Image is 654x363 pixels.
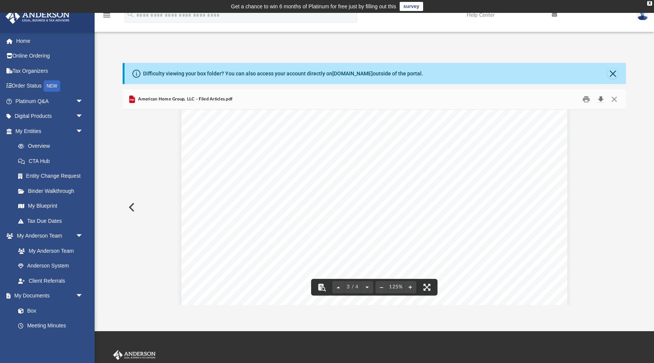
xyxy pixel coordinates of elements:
span: arrow_drop_down [76,228,91,244]
a: Platinum Q&Aarrow_drop_down [5,94,95,109]
div: Preview [123,89,626,305]
a: My Entitiesarrow_drop_down [5,124,95,139]
a: Forms Library [11,333,87,348]
span: [PERSON_NAME] REGISTERED AGENTS [229,182,377,190]
a: Binder Walkthrough [11,183,95,199]
a: Online Ordering [5,49,95,64]
img: Anderson Advisors Platinum Portal [112,350,157,360]
img: Anderson Advisors Platinum Portal [3,9,72,24]
div: Get a chance to win 6 months of Platinum for free just by filling out this [231,2,396,11]
a: menu [102,14,111,20]
div: Document Viewer [123,110,626,305]
span: , whose registered office is located at [358,182,482,190]
span: American Home Group, LLC [207,200,308,207]
a: Box [11,303,87,318]
a: My Blueprint [11,199,91,214]
span: arrow_drop_down [76,109,91,124]
button: Zoom out [375,279,388,296]
img: User Pic [637,9,648,20]
span: arrow_drop_down [76,94,91,109]
div: Difficulty viewing your box folder? You can also access your account directly on outside of the p... [143,70,423,78]
button: Close [607,68,618,79]
a: My Anderson Team [11,243,87,258]
span: and has certified they are in compliance with the requirements of [310,200,526,207]
a: Anderson System [11,258,91,274]
a: My Documentsarrow_drop_down [5,288,91,304]
a: Tax Due Dates [11,213,95,228]
span: [DATE] [452,271,472,278]
span: Date: [431,272,447,278]
span: I have obtained a signed and dated statement by the registered agent in which they [229,227,508,235]
span: W.S. [PHONE_NUMBER] through W.S. [PHONE_NUMBER]. [207,208,414,216]
div: close [647,1,652,6]
button: Enter fullscreen [419,279,435,296]
span: arrow_drop_down [76,124,91,139]
span: , voluntarily consented to serve as the registered agent for [336,191,530,199]
div: File preview [123,110,626,305]
a: My Anderson Teamarrow_drop_down [5,228,91,244]
a: Order StatusNEW [5,78,95,94]
button: Previous page [332,279,344,296]
div: Current zoom level [388,285,404,289]
a: Client Referrals [11,273,91,288]
div: NEW [44,80,60,92]
span: Organizer [265,300,294,307]
span: [STREET_ADDRESS] [207,191,284,199]
span: Title: [209,300,222,307]
button: Download [594,93,607,105]
i: menu [102,11,111,20]
span: Signature: [207,271,238,278]
span: [PERSON_NAME] [265,286,321,293]
a: Overview [11,139,95,154]
a: Tax Organizers [5,63,95,78]
span: 3 / 4 [344,285,361,289]
a: Entity Change Request [11,169,95,184]
span: arrow_drop_down [76,288,91,304]
i: search [126,10,135,19]
span: Consent to Appointment by Registered Agent [277,152,467,160]
span: 1716 Capitol [484,182,529,190]
a: [DOMAIN_NAME] [332,70,373,77]
button: Previous File [123,197,139,218]
button: Close [607,93,621,105]
span: Print Name: [207,286,240,293]
span: voluntarily consent to appointment for this entity. [207,236,369,244]
span: [PERSON_NAME] [265,272,338,281]
button: Print [579,93,594,105]
a: survey [400,2,423,11]
a: Home [5,33,95,49]
button: Toggle findbar [313,279,330,296]
a: Meeting Minutes [11,318,91,333]
span: Ph. [PHONE_NUMBER] [492,107,561,114]
button: 3 / 4 [344,279,361,296]
span: American Home Group, LLC - Filed Articles.pdf [137,96,232,103]
a: Digital Productsarrow_drop_down [5,109,95,124]
button: Next page [361,279,373,296]
a: CTA Hub [11,153,95,169]
button: Zoom in [404,279,416,296]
